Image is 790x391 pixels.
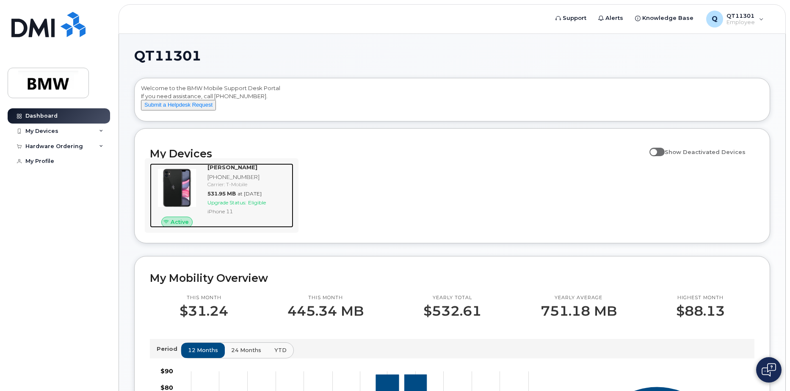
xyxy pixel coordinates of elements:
p: 445.34 MB [287,303,364,319]
p: $532.61 [423,303,481,319]
span: 24 months [231,346,261,354]
div: iPhone 11 [207,208,290,215]
p: This month [287,295,364,301]
a: Active[PERSON_NAME][PHONE_NUMBER]Carrier: T-Mobile531.95 MBat [DATE]Upgrade Status:EligibleiPhone 11 [150,163,293,228]
p: 751.18 MB [541,303,617,319]
p: $31.24 [180,303,228,319]
span: YTD [274,346,287,354]
span: Eligible [248,199,266,206]
input: Show Deactivated Devices [649,144,656,151]
div: [PHONE_NUMBER] [207,173,290,181]
span: Show Deactivated Devices [665,149,746,155]
h2: My Mobility Overview [150,272,754,284]
a: Submit a Helpdesk Request [141,101,216,108]
p: Highest month [676,295,725,301]
p: Yearly total [423,295,481,301]
img: Open chat [762,363,776,377]
span: QT11301 [134,50,201,62]
p: Period [157,345,181,353]
span: Active [171,218,189,226]
span: at [DATE] [238,190,262,197]
p: This month [180,295,228,301]
button: Submit a Helpdesk Request [141,100,216,110]
div: Welcome to the BMW Mobile Support Desk Portal If you need assistance, call [PHONE_NUMBER]. [141,84,763,118]
h2: My Devices [150,147,645,160]
strong: [PERSON_NAME] [207,164,257,171]
tspan: $90 [160,367,173,375]
div: Carrier: T-Mobile [207,181,290,188]
tspan: $80 [160,383,173,391]
span: 531.95 MB [207,190,236,197]
img: iPhone_11.jpg [157,168,197,208]
span: Upgrade Status: [207,199,246,206]
p: Yearly average [541,295,617,301]
p: $88.13 [676,303,725,319]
